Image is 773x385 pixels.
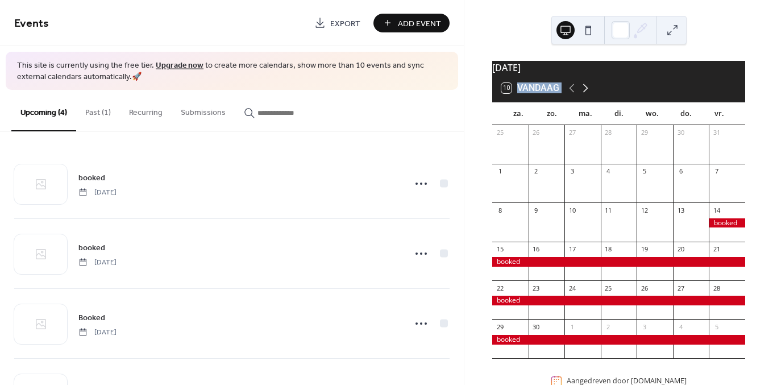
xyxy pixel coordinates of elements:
[703,102,736,125] div: vr.
[640,167,649,176] div: 5
[640,245,649,254] div: 19
[14,13,49,35] span: Events
[496,245,504,254] div: 15
[497,80,563,96] button: 10Vandaag
[398,18,441,30] span: Add Event
[676,284,685,292] div: 27
[568,102,602,125] div: ma.
[501,102,535,125] div: za.
[76,90,120,130] button: Past (1)
[306,14,369,32] a: Export
[496,206,504,214] div: 8
[676,167,685,176] div: 6
[120,90,172,130] button: Recurring
[373,14,450,32] button: Add Event
[78,311,105,324] a: Booked
[78,242,105,254] span: booked
[330,18,360,30] span: Export
[532,322,541,331] div: 30
[78,257,117,267] span: [DATE]
[492,296,745,305] div: booked
[568,322,576,331] div: 1
[492,335,745,345] div: booked
[640,322,649,331] div: 3
[11,90,76,131] button: Upcoming (4)
[712,206,721,214] div: 14
[604,245,613,254] div: 18
[604,322,613,331] div: 2
[676,206,685,214] div: 13
[604,284,613,292] div: 25
[496,284,504,292] div: 22
[712,322,721,331] div: 5
[78,327,117,337] span: [DATE]
[78,172,105,184] span: booked
[172,90,235,130] button: Submissions
[712,245,721,254] div: 21
[78,312,105,324] span: Booked
[496,129,504,137] div: 25
[78,171,105,184] a: booked
[568,284,576,292] div: 24
[604,206,613,214] div: 11
[676,322,685,331] div: 4
[568,167,576,176] div: 3
[568,129,576,137] div: 27
[669,102,703,125] div: do.
[676,129,685,137] div: 30
[535,102,568,125] div: zo.
[602,102,635,125] div: di.
[156,58,203,73] a: Upgrade now
[532,206,541,214] div: 9
[492,257,745,267] div: booked
[532,167,541,176] div: 2
[496,322,504,331] div: 29
[568,245,576,254] div: 17
[492,61,745,74] div: [DATE]
[78,187,117,197] span: [DATE]
[635,102,669,125] div: wo.
[640,206,649,214] div: 12
[640,284,649,292] div: 26
[640,129,649,137] div: 29
[532,245,541,254] div: 16
[17,60,447,82] span: This site is currently using the free tier. to create more calendars, show more than 10 events an...
[568,206,576,214] div: 10
[676,245,685,254] div: 20
[604,129,613,137] div: 28
[712,284,721,292] div: 28
[712,129,721,137] div: 31
[78,241,105,254] a: booked
[496,167,504,176] div: 1
[712,167,721,176] div: 7
[532,284,541,292] div: 23
[604,167,613,176] div: 4
[532,129,541,137] div: 26
[709,218,745,228] div: booked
